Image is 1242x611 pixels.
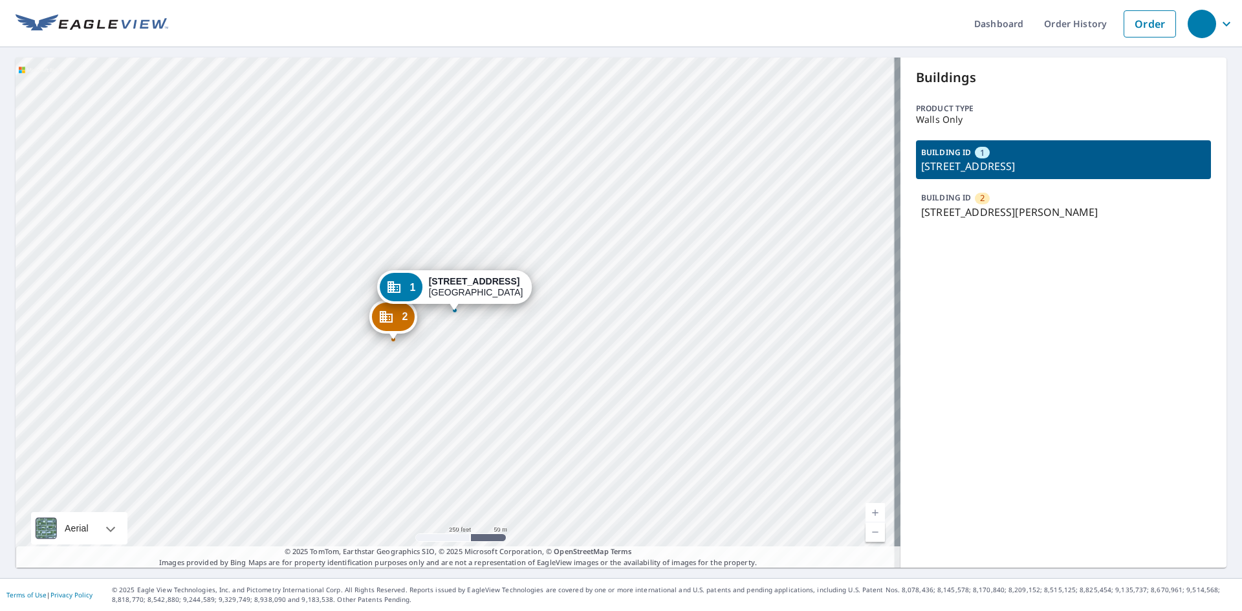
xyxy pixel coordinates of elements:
div: Dropped pin, building 2, Commercial property, 2100 Carlson Dr Willow Grove, PA 19090 [369,300,417,340]
p: Images provided by Bing Maps are for property identification purposes only and are not a represen... [16,546,900,568]
div: [GEOGRAPHIC_DATA] [429,276,523,298]
p: BUILDING ID [921,192,971,203]
span: 2 [980,192,985,204]
strong: [STREET_ADDRESS] [429,276,520,286]
p: © 2025 Eagle View Technologies, Inc. and Pictometry International Corp. All Rights Reserved. Repo... [112,585,1236,605]
a: Kasalukuyang Antas 17, Mag-zoom Out [866,522,885,542]
a: Privacy Policy [50,590,93,599]
p: [STREET_ADDRESS][PERSON_NAME] [921,204,1206,220]
p: Walls Only [916,114,1211,125]
p: Buildings [916,68,1211,87]
a: Terms of Use [6,590,47,599]
p: Product type [916,103,1211,114]
span: © 2025 TomTom, Earthstar Geographics SIO, © 2025 Microsoft Corporation, © [285,546,632,557]
div: Aerial [31,512,127,544]
img: EV Logo [16,14,168,34]
p: BUILDING ID [921,147,971,158]
span: 1 [410,283,416,292]
p: | [6,591,93,599]
span: 2 [402,312,408,321]
a: Terms [611,546,632,556]
p: [STREET_ADDRESS] [921,158,1206,174]
a: Kasalukuyang Antas 17, Mag-zoom In [866,503,885,522]
div: Dropped pin, building 1, Commercial property, 3625 Welsh Rd Willow Grove, PA 19090 [377,270,532,310]
a: Order [1124,10,1176,38]
span: 1 [980,147,985,159]
a: OpenStreetMap [554,546,608,556]
div: Aerial [61,512,93,544]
